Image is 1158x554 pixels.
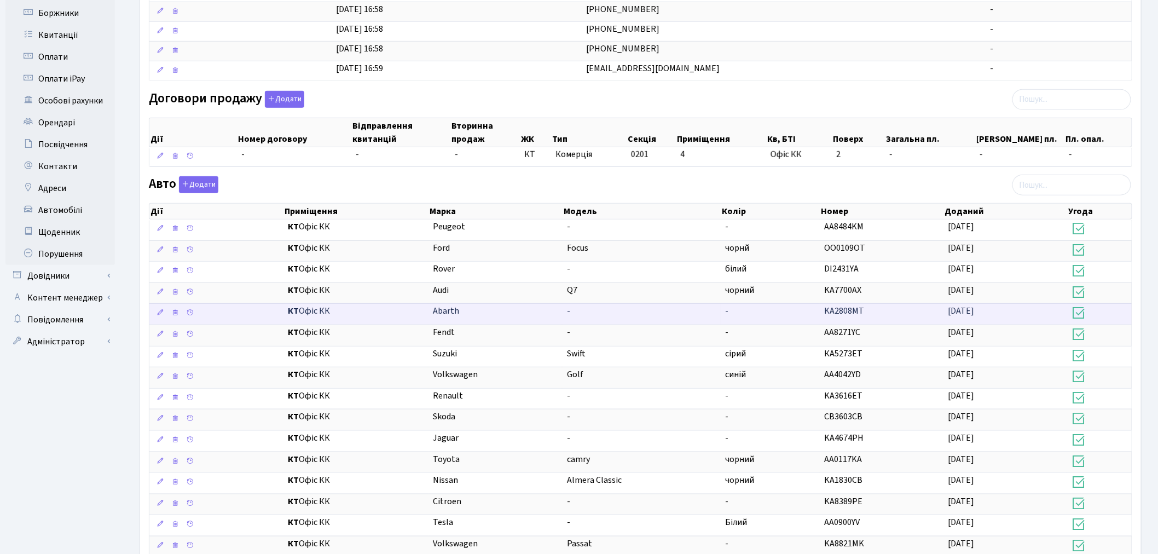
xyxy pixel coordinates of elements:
b: КТ [288,284,299,296]
span: - [991,43,994,55]
span: - [889,148,971,161]
span: [DATE] 16:58 [336,43,383,55]
span: - [567,390,570,402]
span: - [726,221,729,233]
span: Skoda [433,411,455,423]
span: Офіс КК [288,390,424,402]
span: - [567,432,570,444]
th: Дії [149,204,283,219]
span: - [356,148,359,160]
th: Кв, БТІ [766,118,832,147]
span: [PHONE_NUMBER] [586,43,659,55]
span: Citroen [433,495,461,507]
span: Rover [433,263,455,275]
span: KA1830CB [824,474,862,486]
span: Білий [726,516,748,528]
span: Golf [567,368,583,380]
span: синій [726,368,746,380]
span: Renault [433,390,463,402]
th: Вторинна продаж [451,118,520,147]
span: Almera Classic [567,474,622,486]
span: [DATE] [948,263,974,275]
span: [DATE] 16:58 [336,3,383,15]
th: Відправлення квитанцій [351,118,451,147]
span: Офіс КК [288,495,424,508]
th: Колір [721,204,820,219]
b: КТ [288,411,299,423]
span: - [991,3,994,15]
span: Офіс КК [288,368,424,381]
span: AA8484KM [824,221,864,233]
span: Офіс КК [771,148,827,161]
b: КТ [288,516,299,528]
span: AA4042YD [824,368,861,380]
a: Особові рахунки [5,90,115,112]
span: [DATE] [948,348,974,360]
span: - [991,23,994,35]
span: - [726,432,729,444]
span: Офіс КК [288,284,424,297]
span: Swift [567,348,586,360]
label: Договори продажу [149,91,304,108]
span: camry [567,453,590,465]
th: ЖК [520,118,552,147]
span: - [726,305,729,317]
th: Тип [552,118,627,147]
a: Щоденник [5,221,115,243]
b: КТ [288,305,299,317]
th: Секція [627,118,676,147]
th: Загальна пл. [885,118,976,147]
th: [PERSON_NAME] пл. [976,118,1065,147]
span: - [991,62,994,74]
span: AA8271YC [824,326,860,338]
span: - [567,411,570,423]
th: Модель [563,204,721,219]
span: - [1069,148,1127,161]
span: 4 [680,148,685,160]
span: Peugeot [433,221,465,233]
span: - [980,148,1061,161]
span: Volkswagen [433,368,478,380]
input: Пошук... [1012,89,1131,110]
span: [DATE] 16:59 [336,62,383,74]
span: [DATE] [948,221,974,233]
span: сірий [726,348,746,360]
th: Дії [149,118,237,147]
b: КТ [288,326,299,338]
b: КТ [288,242,299,254]
b: КТ [288,263,299,275]
span: CB3603CB [824,411,862,423]
span: KA8389PE [824,495,862,507]
th: Доданий [944,204,1068,219]
b: КТ [288,390,299,402]
a: Додати [176,175,218,194]
b: КТ [288,453,299,465]
a: Довідники [5,265,115,287]
span: - [241,148,245,160]
span: Nissan [433,474,458,486]
th: Приміщення [283,204,429,219]
a: Контакти [5,155,115,177]
span: Офіс КК [288,453,424,466]
span: - [726,411,729,423]
a: Додати [262,89,304,108]
span: Jaguar [433,432,459,444]
span: чорний [726,453,755,465]
button: Авто [179,176,218,193]
th: Марка [429,204,563,219]
span: [PHONE_NUMBER] [586,23,659,35]
span: Комерція [556,148,623,161]
span: - [567,221,570,233]
span: 0201 [631,148,649,160]
span: DI2431YA [824,263,859,275]
span: Офіс КК [288,432,424,445]
span: - [567,305,570,317]
span: KA2808MT [824,305,864,317]
span: [DATE] [948,474,974,486]
span: [DATE] [948,495,974,507]
span: OO0109OT [824,242,865,254]
span: KA7700AX [824,284,861,296]
th: Пл. опал. [1065,118,1132,147]
span: Suzuki [433,348,457,360]
span: Офіс КК [288,305,424,318]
